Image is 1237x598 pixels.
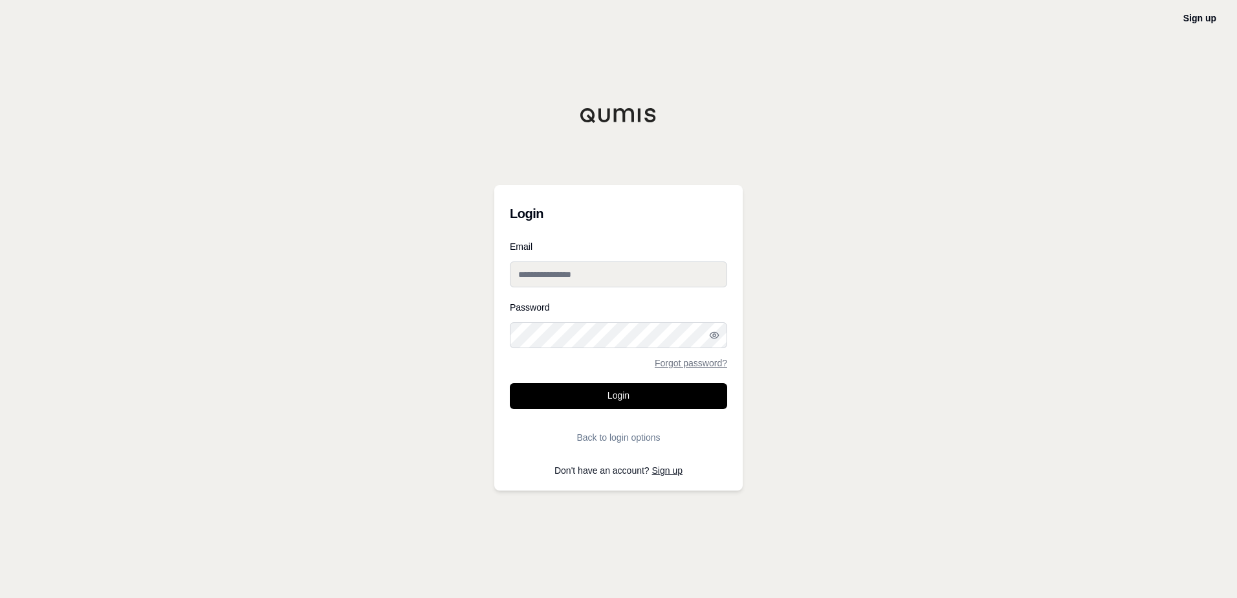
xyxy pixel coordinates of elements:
[652,465,683,476] a: Sign up
[510,242,727,251] label: Email
[1183,13,1216,23] a: Sign up
[510,201,727,227] h3: Login
[510,383,727,409] button: Login
[655,359,727,368] a: Forgot password?
[510,303,727,312] label: Password
[510,425,727,450] button: Back to login options
[580,107,657,123] img: Qumis
[510,466,727,475] p: Don't have an account?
